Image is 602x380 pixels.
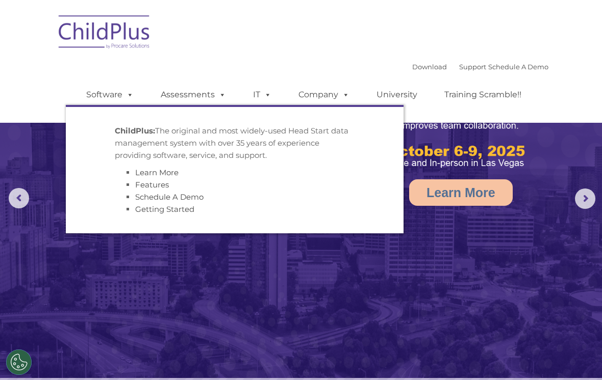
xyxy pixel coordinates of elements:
p: The original and most widely-used Head Start data management system with over 35 years of experie... [115,125,355,161]
a: IT [243,85,282,105]
a: Schedule A Demo [135,192,204,202]
a: Company [288,85,360,105]
a: Assessments [150,85,236,105]
font: | [412,63,548,71]
a: Getting Started [135,204,194,214]
a: Learn More [135,168,179,177]
a: University [366,85,428,105]
img: ChildPlus by Procare Solutions [54,8,156,59]
button: Cookies Settings [6,349,32,375]
a: Support [459,63,486,71]
a: Software [76,85,144,105]
a: Learn More [409,179,513,206]
a: Features [135,180,169,189]
a: Training Scramble!! [434,85,532,105]
a: Download [412,63,447,71]
a: Schedule A Demo [488,63,548,71]
strong: ChildPlus: [115,126,155,135]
